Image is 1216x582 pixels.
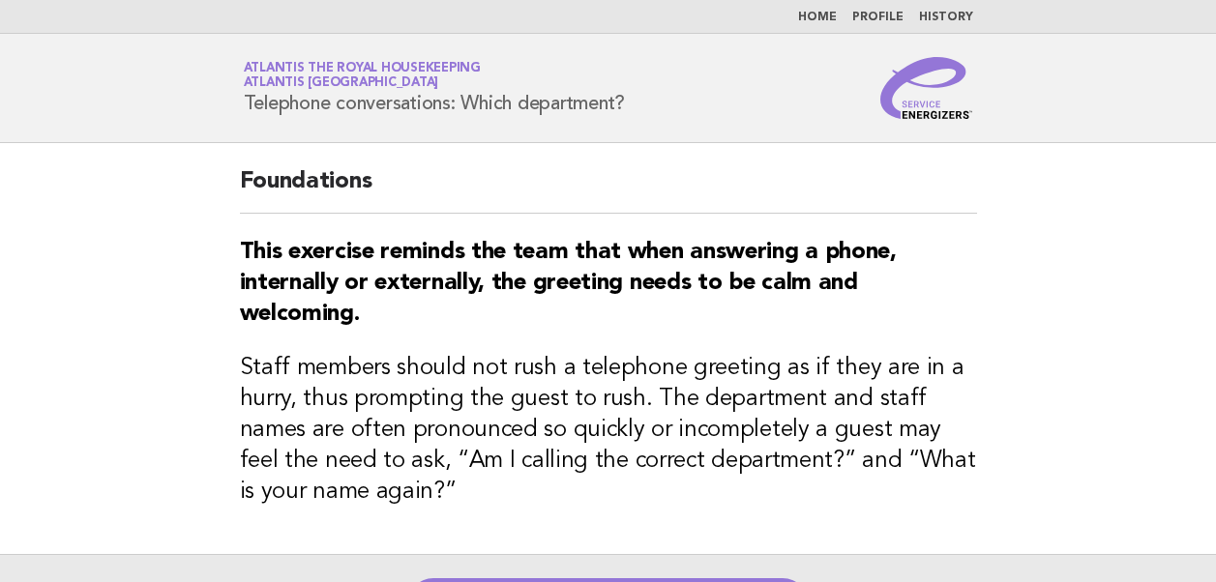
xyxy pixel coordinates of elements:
a: Atlantis the Royal HousekeepingAtlantis [GEOGRAPHIC_DATA] [244,62,481,89]
a: History [919,12,973,23]
span: Atlantis [GEOGRAPHIC_DATA] [244,77,439,90]
h1: Telephone conversations: Which department? [244,63,626,113]
a: Home [798,12,837,23]
h2: Foundations [240,166,977,214]
a: Profile [852,12,904,23]
h3: Staff members should not rush a telephone greeting as if they are in a hurry, thus prompting the ... [240,353,977,508]
img: Service Energizers [880,57,973,119]
strong: This exercise reminds the team that when answering a phone, internally or externally, the greetin... [240,241,897,326]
